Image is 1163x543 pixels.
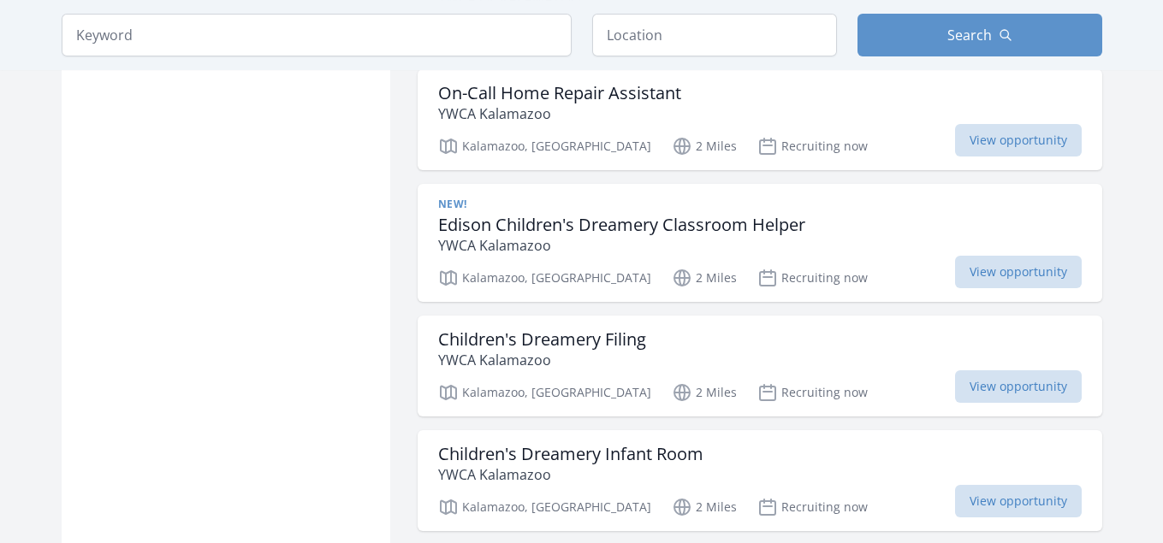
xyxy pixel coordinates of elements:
[672,268,737,288] p: 2 Miles
[438,235,805,256] p: YWCA Kalamazoo
[62,14,572,56] input: Keyword
[438,444,703,464] h3: Children's Dreamery Infant Room
[672,382,737,403] p: 2 Miles
[955,370,1082,403] span: View opportunity
[438,464,703,485] p: YWCA Kalamazoo
[418,184,1102,302] a: New! Edison Children's Dreamery Classroom Helper YWCA Kalamazoo Kalamazoo, [GEOGRAPHIC_DATA] 2 Mi...
[757,382,868,403] p: Recruiting now
[418,430,1102,531] a: Children's Dreamery Infant Room YWCA Kalamazoo Kalamazoo, [GEOGRAPHIC_DATA] 2 Miles Recruiting no...
[438,198,467,211] span: New!
[418,316,1102,416] a: Children's Dreamery Filing YWCA Kalamazoo Kalamazoo, [GEOGRAPHIC_DATA] 2 Miles Recruiting now Vie...
[438,83,681,103] h3: On-Call Home Repair Assistant
[955,124,1082,156] span: View opportunity
[857,14,1102,56] button: Search
[672,136,737,156] p: 2 Miles
[438,382,651,403] p: Kalamazoo, [GEOGRAPHIC_DATA]
[438,215,805,235] h3: Edison Children's Dreamery Classroom Helper
[438,350,646,370] p: YWCA Kalamazoo
[438,497,651,517] p: Kalamazoo, [GEOGRAPHIC_DATA]
[438,103,681,124] p: YWCA Kalamazoo
[438,136,651,156] p: Kalamazoo, [GEOGRAPHIC_DATA]
[955,256,1082,288] span: View opportunity
[592,14,837,56] input: Location
[955,485,1082,517] span: View opportunity
[757,136,868,156] p: Recruiting now
[438,268,651,288] p: Kalamazoo, [GEOGRAPHIC_DATA]
[418,69,1102,170] a: On-Call Home Repair Assistant YWCA Kalamazoo Kalamazoo, [GEOGRAPHIC_DATA] 2 Miles Recruiting now ...
[672,497,737,517] p: 2 Miles
[757,497,868,517] p: Recruiting now
[947,25,992,45] span: Search
[757,268,868,288] p: Recruiting now
[438,329,646,350] h3: Children's Dreamery Filing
